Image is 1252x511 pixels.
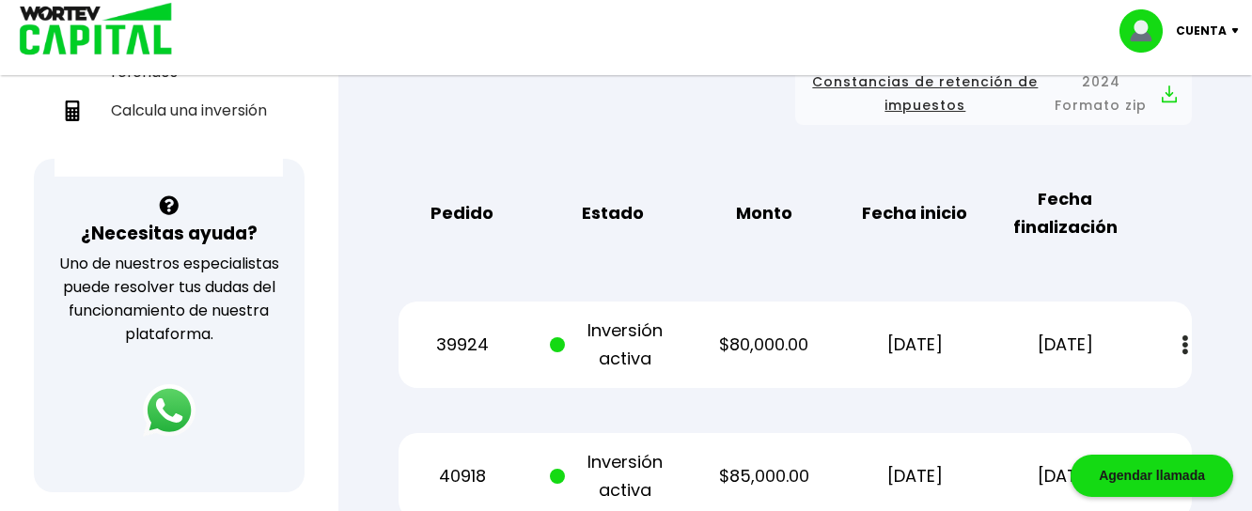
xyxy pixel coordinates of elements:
[58,252,280,346] p: Uno de nuestros especialistas puede resolver tus dudas del funcionamiento de nuestra plataforma.
[1227,28,1252,34] img: icon-down
[1071,455,1233,497] div: Agendar llamada
[852,462,978,490] p: [DATE]
[1002,331,1129,359] p: [DATE]
[550,448,677,504] p: Inversión activa
[700,462,827,490] p: $85,000.00
[62,101,83,121] img: calculadora-icon.17d418c4.svg
[1119,9,1176,53] img: profile-image
[55,91,283,130] a: Calcula una inversión
[1002,462,1129,490] p: [DATE]
[550,317,677,373] p: Inversión activa
[810,70,1041,117] span: Constancias de retención de impuestos
[1176,17,1227,45] p: Cuenta
[81,220,258,247] h3: ¿Necesitas ayuda?
[399,462,525,490] p: 40918
[852,331,978,359] p: [DATE]
[582,199,644,227] b: Estado
[399,331,525,359] p: 39924
[700,331,827,359] p: $80,000.00
[1002,185,1129,241] b: Fecha finalización
[810,70,1177,117] button: Constancias de retención de impuestos2024 Formato zip
[736,199,792,227] b: Monto
[430,199,493,227] b: Pedido
[862,199,967,227] b: Fecha inicio
[143,384,196,437] img: logos_whatsapp-icon.242b2217.svg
